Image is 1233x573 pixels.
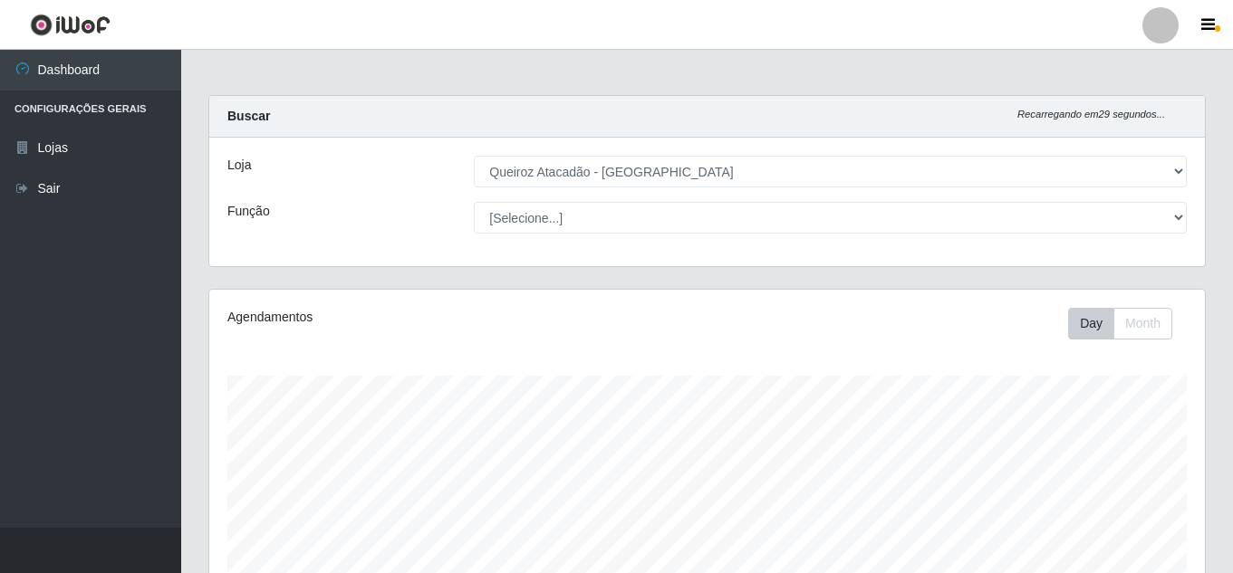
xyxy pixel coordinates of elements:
[227,308,612,327] div: Agendamentos
[1068,308,1172,339] div: First group
[1068,308,1114,339] button: Day
[30,14,111,36] img: CoreUI Logo
[1113,308,1172,339] button: Month
[227,202,270,221] label: Função
[227,109,270,123] strong: Buscar
[1017,109,1165,119] i: Recarregando em 29 segundos...
[227,156,251,175] label: Loja
[1068,308,1187,339] div: Toolbar with button groups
